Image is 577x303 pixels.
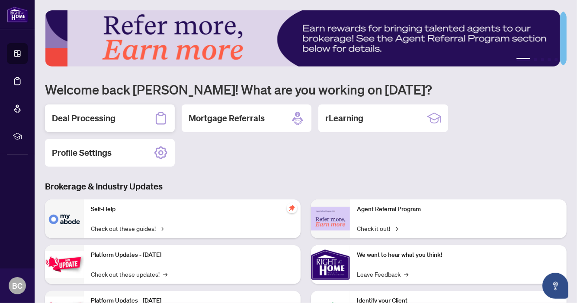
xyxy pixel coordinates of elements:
p: Platform Updates - [DATE] [91,250,294,260]
img: logo [7,6,28,22]
span: → [404,269,408,279]
span: → [163,269,167,279]
img: Agent Referral Program [311,207,350,230]
p: We want to hear what you think! [357,250,560,260]
p: Self-Help [91,205,294,214]
h2: Deal Processing [52,112,115,124]
button: 3 [541,58,544,61]
img: We want to hear what you think! [311,245,350,284]
h2: Profile Settings [52,147,112,159]
button: 4 [548,58,551,61]
img: Self-Help [45,199,84,238]
img: Platform Updates - July 21, 2025 [45,251,84,278]
button: 5 [555,58,558,61]
a: Check out these updates!→ [91,269,167,279]
button: 1 [516,58,530,61]
button: 2 [534,58,537,61]
span: pushpin [287,203,297,213]
span: → [159,224,163,233]
a: Check out these guides!→ [91,224,163,233]
h3: Brokerage & Industry Updates [45,180,567,193]
h2: rLearning [325,112,363,124]
span: BC [12,280,22,292]
a: Leave Feedback→ [357,269,408,279]
span: → [394,224,398,233]
h2: Mortgage Referrals [189,112,265,124]
img: Slide 0 [45,10,560,66]
h1: Welcome back [PERSON_NAME]! What are you working on [DATE]? [45,81,567,98]
p: Agent Referral Program [357,205,560,214]
button: Open asap [542,273,568,299]
a: Check it out!→ [357,224,398,233]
